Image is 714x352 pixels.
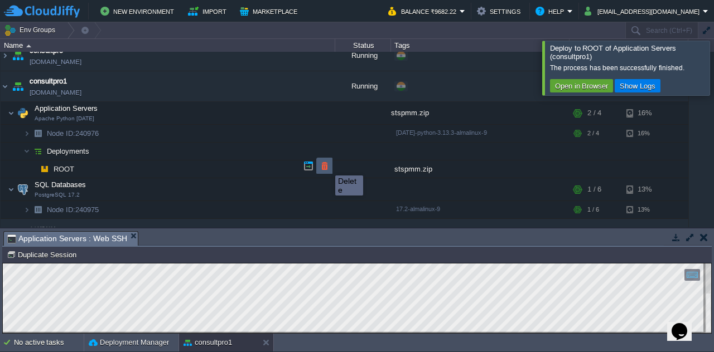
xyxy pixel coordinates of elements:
[626,178,663,201] div: 13%
[550,44,676,61] span: Deploy to ROOT of Application Servers (consultpro1)
[4,4,80,18] img: CloudJiffy
[30,125,46,142] img: AMDAwAAAACH5BAEAAAAALAAAAAABAAEAAAICRAEAOw==
[47,206,75,214] span: Node ID:
[30,143,46,160] img: AMDAwAAAACH5BAEAAAAALAAAAAABAAEAAAICRAEAOw==
[392,39,569,52] div: Tags
[33,104,99,113] a: Application ServersApache Python [DATE]
[30,201,46,218] img: AMDAwAAAACH5BAEAAAAALAAAAAABAAEAAAICRAEAOw==
[4,22,59,38] button: Env Groups
[570,39,688,52] div: Usage
[1,71,9,101] img: AMDAwAAAACH5BAEAAAAALAAAAAABAAEAAAICRAEAOw==
[10,41,26,71] img: AMDAwAAAACH5BAEAAAAALAAAAAABAAEAAAICRAEAOw==
[338,177,360,194] div: Delete
[188,4,230,18] button: Import
[33,180,88,189] span: SQL Databases
[35,115,94,122] span: Apache Python [DATE]
[587,219,605,249] div: 0 / 12
[667,307,703,341] iframe: chat widget
[550,63,707,72] div: The process has been successfully finished.
[10,219,26,249] img: AMDAwAAAACH5BAEAAAAALAAAAAABAAEAAAICRAEAOw==
[7,232,127,246] span: Application Servers : Web SSH
[30,76,67,87] a: consultpro1
[37,160,52,178] img: AMDAwAAAACH5BAEAAAAALAAAAAABAAEAAAICRAEAOw==
[552,81,611,91] button: Open in Browser
[184,337,232,348] button: consultpro1
[14,334,84,351] div: No active tasks
[626,201,663,218] div: 13%
[46,205,100,214] a: Node ID:240975
[396,206,440,212] span: 17.2-almalinux-9
[26,45,31,47] img: AMDAwAAAACH5BAEAAAAALAAAAAABAAEAAAICRAEAOw==
[585,4,703,18] button: [EMAIL_ADDRESS][DOMAIN_NAME]
[240,4,301,18] button: Marketplace
[396,129,487,136] span: [DATE]-python-3.13.3-almalinux-9
[46,205,100,214] span: 240975
[30,56,81,67] a: [DOMAIN_NAME]
[46,146,91,156] a: Deployments
[46,129,100,138] a: Node ID:240976
[8,178,15,201] img: AMDAwAAAACH5BAEAAAAALAAAAAABAAEAAAICRAEAOw==
[47,129,75,138] span: Node ID:
[626,125,663,142] div: 16%
[388,4,460,18] button: Balance ₹9682.22
[30,223,55,234] a: csurvey
[23,143,30,160] img: AMDAwAAAACH5BAEAAAAALAAAAAABAAEAAAICRAEAOw==
[391,102,570,124] div: stspmm.zip
[30,160,37,178] img: AMDAwAAAACH5BAEAAAAALAAAAAABAAEAAAICRAEAOw==
[335,41,391,71] div: Running
[23,125,30,142] img: AMDAwAAAACH5BAEAAAAALAAAAAABAAEAAAICRAEAOw==
[626,102,663,124] div: 16%
[626,219,663,249] div: 1%
[587,125,599,142] div: 2 / 4
[1,219,9,249] img: AMDAwAAAACH5BAEAAAAALAAAAAABAAEAAAICRAEAOw==
[587,178,601,201] div: 1 / 6
[616,81,659,91] button: Show Logs
[15,178,31,201] img: AMDAwAAAACH5BAEAAAAALAAAAAABAAEAAAICRAEAOw==
[335,71,391,101] div: Running
[535,4,567,18] button: Help
[8,102,15,124] img: AMDAwAAAACH5BAEAAAAALAAAAAABAAEAAAICRAEAOw==
[1,41,9,71] img: AMDAwAAAACH5BAEAAAAALAAAAAABAAEAAAICRAEAOw==
[33,180,88,189] a: SQL DatabasesPostgreSQL 17.2
[335,219,391,249] div: Stopped
[1,39,335,52] div: Name
[10,71,26,101] img: AMDAwAAAACH5BAEAAAAALAAAAAABAAEAAAICRAEAOw==
[391,160,570,178] div: stspmm.zip
[52,164,76,174] a: ROOT
[46,129,100,138] span: 240976
[587,201,599,218] div: 1 / 6
[336,39,390,52] div: Status
[23,201,30,218] img: AMDAwAAAACH5BAEAAAAALAAAAAABAAEAAAICRAEAOw==
[15,102,31,124] img: AMDAwAAAACH5BAEAAAAALAAAAAABAAEAAAICRAEAOw==
[89,337,169,348] button: Deployment Manager
[35,192,80,198] span: PostgreSQL 17.2
[30,87,81,98] a: [DOMAIN_NAME]
[33,104,99,113] span: Application Servers
[100,4,177,18] button: New Environment
[477,4,524,18] button: Settings
[7,250,80,260] button: Duplicate Session
[587,102,601,124] div: 2 / 4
